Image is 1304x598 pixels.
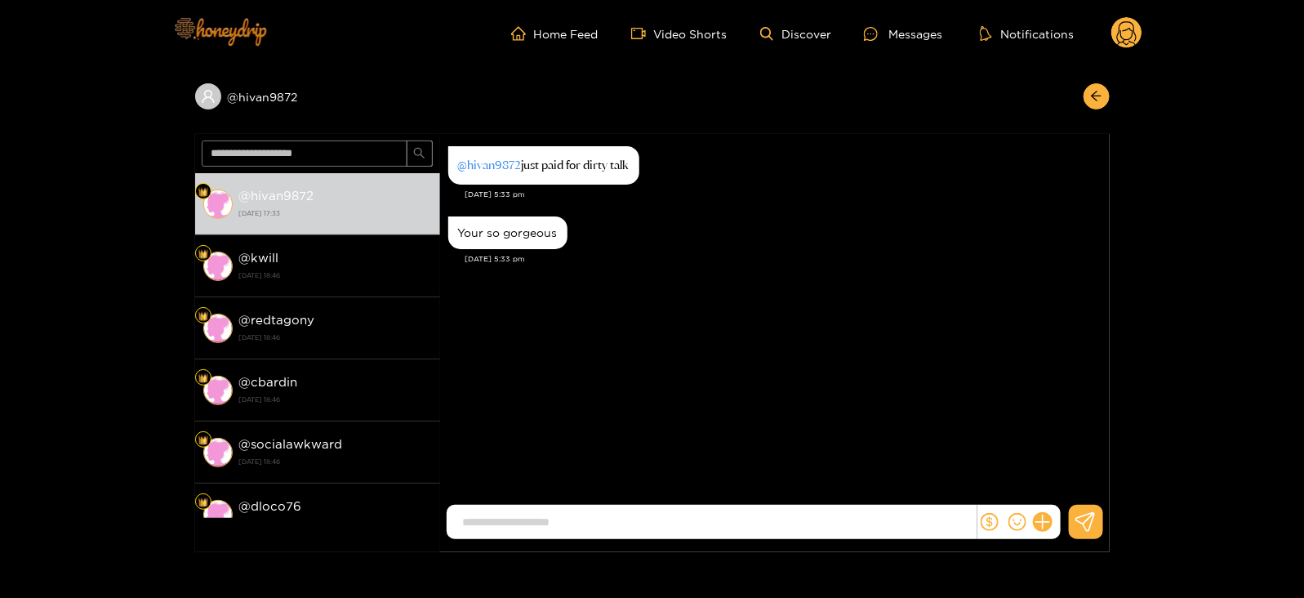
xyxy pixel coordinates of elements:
[465,189,1102,200] div: [DATE] 5:33 pm
[198,498,208,507] img: Fan Level
[975,25,1079,42] button: Notifications
[1008,513,1026,531] span: smile
[239,206,432,221] strong: [DATE] 17:33
[448,216,567,249] div: Sep. 16, 5:33 pm
[203,190,233,219] img: conversation
[203,500,233,529] img: conversation
[198,249,208,259] img: Fan Level
[239,375,298,389] strong: @ cbardin
[1084,83,1110,109] button: arrow-left
[239,330,432,345] strong: [DATE] 18:46
[465,253,1102,265] div: [DATE] 5:33 pm
[631,26,654,41] span: video-camera
[864,25,942,43] div: Messages
[239,268,432,283] strong: [DATE] 18:46
[198,373,208,383] img: Fan Level
[977,510,1002,534] button: dollar
[458,156,630,175] div: just paid for dirty talk
[203,314,233,343] img: conversation
[413,147,425,161] span: search
[198,187,208,197] img: Fan Level
[239,251,279,265] strong: @ kwill
[981,513,999,531] span: dollar
[239,516,432,531] strong: [DATE] 18:46
[203,252,233,281] img: conversation
[631,26,728,41] a: Video Shorts
[511,26,534,41] span: home
[239,437,343,451] strong: @ socialawkward
[458,226,558,239] div: Your so gorgeous
[239,392,432,407] strong: [DATE] 18:46
[448,146,639,185] div: Sep. 16, 5:33 pm
[239,499,302,513] strong: @ dloco76
[511,26,599,41] a: Home Feed
[239,313,315,327] strong: @ redtagony
[198,435,208,445] img: Fan Level
[195,83,440,109] div: @hivan9872
[203,376,233,405] img: conversation
[458,158,522,172] a: @hivan9872
[239,189,314,203] strong: @ hivan9872
[239,454,432,469] strong: [DATE] 18:46
[203,438,233,467] img: conversation
[407,141,433,167] button: search
[201,89,216,104] span: user
[1090,90,1102,104] span: arrow-left
[760,27,831,41] a: Discover
[198,311,208,321] img: Fan Level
